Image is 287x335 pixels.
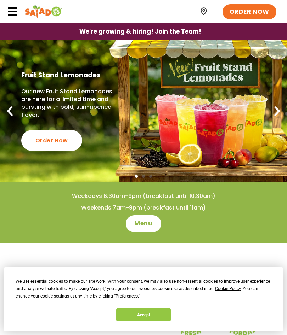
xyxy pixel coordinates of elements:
[21,88,128,119] p: Our new Fruit Stand Lemonades are here for a limited time and bursting with bold, sun-ripened fla...
[230,8,269,16] span: ORDER NOW
[79,29,201,35] span: We're growing & hiring! Join the Team!
[126,215,161,232] a: Menu
[21,71,128,80] h2: Fruit Stand Lemonades
[25,5,62,19] img: Header logo
[135,175,138,178] span: Go to slide 1
[149,175,152,178] span: Go to slide 3
[69,23,212,40] a: We're growing & hiring! Join the Team!
[14,192,273,200] h4: Weekdays 6:30am-9pm (breakfast until 10:30am)
[4,267,283,331] div: Cookie Consent Prompt
[116,294,138,299] span: Preferences
[223,4,276,20] a: ORDER NOW
[16,278,271,300] div: We use essential cookies to make our site work. With your consent, we may also use non-essential ...
[14,204,273,212] h4: Weekends 7am-9pm (breakfast until 11am)
[21,264,143,327] h3: Good eating shouldn't be complicated.
[4,105,16,117] div: Previous slide
[215,286,241,291] span: Cookie Policy
[116,308,171,321] button: Accept
[21,130,82,151] div: Order Now
[142,175,145,178] span: Go to slide 2
[134,219,152,228] span: Menu
[271,105,283,117] div: Next slide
